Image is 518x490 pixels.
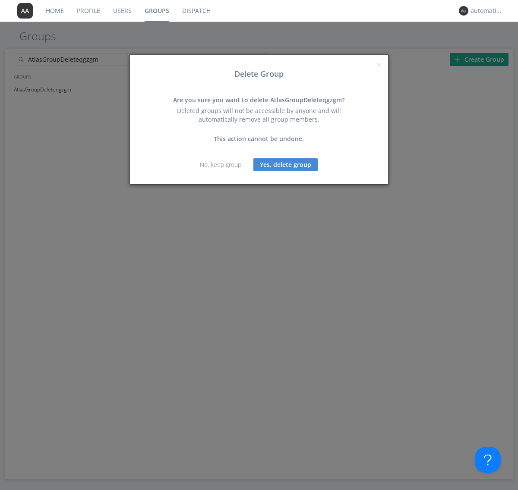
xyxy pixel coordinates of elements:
[166,107,352,124] div: Deleted groups will not be accessible by anyone and will automatically remove all group members.
[166,135,352,143] div: This action cannot be undone.
[459,6,468,16] img: 373638.png
[166,96,352,104] div: Are you sure you want to delete AtlasGroupDeleteqgzgm?
[136,70,382,79] h3: Delete Group
[253,158,318,171] button: Yes, delete group
[17,3,33,19] img: 373638.png
[200,160,243,169] a: No, keep group.
[376,59,382,71] span: ×
[471,6,503,15] div: automation+atlas+default+group+org2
